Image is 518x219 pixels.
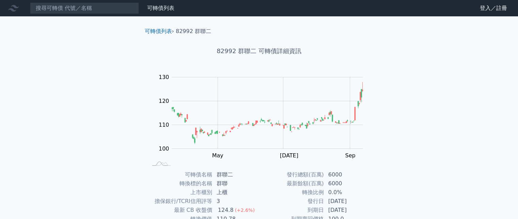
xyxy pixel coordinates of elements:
li: › [145,27,174,35]
a: 可轉債列表 [145,28,172,34]
td: 最新 CB 收盤價 [147,206,213,215]
input: 搜尋可轉債 代號／名稱 [30,2,139,14]
td: 可轉債名稱 [147,170,213,179]
tspan: 110 [159,122,169,128]
td: 0.0% [324,188,371,197]
td: 轉換比例 [259,188,324,197]
span: (+2.6%) [235,207,255,213]
tspan: 120 [159,98,169,104]
td: 群聯二 [213,170,259,179]
td: 3 [213,197,259,206]
tspan: [DATE] [280,152,298,159]
td: 6000 [324,170,371,179]
tspan: 130 [159,74,169,80]
tspan: 100 [159,145,169,152]
tspan: May [212,152,223,159]
iframe: Chat Widget [484,186,518,219]
td: 最新餘額(百萬) [259,179,324,188]
td: 上市櫃別 [147,188,213,197]
td: [DATE] [324,197,371,206]
li: 82992 群聯二 [176,27,211,35]
td: 到期日 [259,206,324,215]
div: 124.8 [217,206,235,214]
td: 發行總額(百萬) [259,170,324,179]
td: 擔保銀行/TCRI信用評等 [147,197,213,206]
td: 上櫃 [213,188,259,197]
tspan: Sep [345,152,356,159]
td: 發行日 [259,197,324,206]
td: 6000 [324,179,371,188]
td: [DATE] [324,206,371,215]
td: 群聯 [213,179,259,188]
a: 可轉債列表 [147,5,174,11]
a: 登入／註冊 [474,3,513,14]
h1: 82992 群聯二 可轉債詳細資訊 [139,46,379,56]
td: 轉換標的名稱 [147,179,213,188]
g: Chart [155,74,373,159]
